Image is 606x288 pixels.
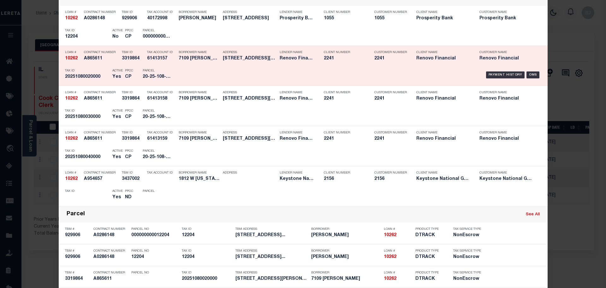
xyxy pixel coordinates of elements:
h5: A865611 [93,276,128,282]
h5: 3319864 [122,56,144,61]
h5: 12204 [182,233,232,238]
p: Lender Name [280,51,314,54]
h5: 10262 [65,96,81,101]
h5: DTRACK [415,233,444,238]
p: Active [112,149,123,153]
h5: Renovo Financial [416,56,470,61]
p: TBM ID [122,131,144,135]
strong: 10262 [65,137,78,141]
p: PPCC [125,69,133,73]
p: Parcel [143,149,171,153]
p: Borrower [311,249,381,253]
p: Parcel No [131,249,179,253]
p: Client Name [416,51,470,54]
strong: 10262 [65,56,78,61]
p: Borrower Name [179,171,220,175]
strong: 10262 [384,277,396,281]
p: Customer Name [479,10,533,14]
h5: DTRACK [415,276,444,282]
h5: Yes [112,195,122,200]
p: Tax ID [182,249,232,253]
h5: 1055 [374,16,406,21]
p: TBM # [65,271,90,275]
p: Parcel [143,109,171,113]
h5: Renovo Financial [479,136,533,142]
h5: Prosperity Bank [479,16,533,21]
h5: 2241 [374,56,406,61]
a: See All [526,212,540,217]
h5: 2156 [324,176,365,182]
h5: 7109-7129 South Bennett Avenue ... [223,96,276,101]
h5: 3319864 [122,136,144,142]
p: Loan # [65,91,81,95]
p: Customer Number [374,10,407,14]
p: Client Number [324,171,365,175]
h5: A0286148 [84,16,119,21]
p: Client Number [324,131,365,135]
h5: 7109 BENNETT LP [311,276,381,282]
h5: 10262 [65,56,81,61]
p: Contract Number [84,131,119,135]
h5: NonEscrow [453,233,482,238]
p: Tax ID [65,29,109,33]
p: Borrower Name [179,91,220,95]
p: Loan # [65,10,81,14]
p: Client Number [324,51,365,54]
p: Client Number [324,91,365,95]
p: Loan # [65,51,81,54]
p: Contract Number [93,271,128,275]
p: Tax Service Type [453,249,482,253]
p: Lender Name [280,171,314,175]
p: TBM ID [122,51,144,54]
p: Address [223,171,276,175]
h5: 20251080030000 [65,114,109,120]
h5: 2241 [374,96,406,101]
h5: 10262 [384,254,412,260]
p: Customer Number [374,131,407,135]
h5: NonEscrow [453,254,482,260]
p: Tax Account ID [147,10,175,14]
h5: 7109 BENNETT LP [179,56,220,61]
h5: A0286148 [93,233,128,238]
h5: 61413157 [147,56,175,61]
p: TBM Address [235,249,308,253]
h5: A865611 [84,96,119,101]
h5: Prosperity Bank [416,16,470,21]
h5: Keystone National Group LLC [280,176,314,182]
p: Client Name [416,131,470,135]
div: Payment History [486,71,525,78]
p: Contract Number [93,227,128,231]
p: Parcel No [131,227,179,231]
h5: 10262 [384,233,412,238]
p: Address [223,10,276,14]
p: Customer Number [374,51,407,54]
p: TBM ID [122,91,144,95]
div: Parcel [67,211,85,218]
p: Tax ID [182,271,232,275]
p: Address [223,91,276,95]
p: PPCC [125,149,133,153]
h5: 7109-7129 South Bennett Avenue ... [223,136,276,142]
p: Contract Number [93,249,128,253]
p: PPCC [125,189,133,193]
p: Client Name [416,10,470,14]
p: Contract Number [84,171,119,175]
p: Lender Name [280,91,314,95]
h5: 000000000012204 [131,233,179,238]
h5: 20-25-108-004-0000 [143,155,171,160]
p: Active [112,69,123,73]
p: Borrower [311,227,381,231]
p: Tax Service Type [453,227,482,231]
h5: A0286148 [93,254,128,260]
h5: 929906 [122,16,144,21]
h5: 20251080020000 [182,276,232,282]
h5: Renovo Financial [280,96,314,101]
p: Contract Number [84,51,119,54]
h5: Yes [112,114,122,120]
h5: CP [125,34,133,40]
p: Client Name [416,91,470,95]
strong: 10262 [384,255,396,259]
h5: 10262 [65,136,81,142]
h5: CP [125,74,133,80]
p: Lender Name [280,10,314,14]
